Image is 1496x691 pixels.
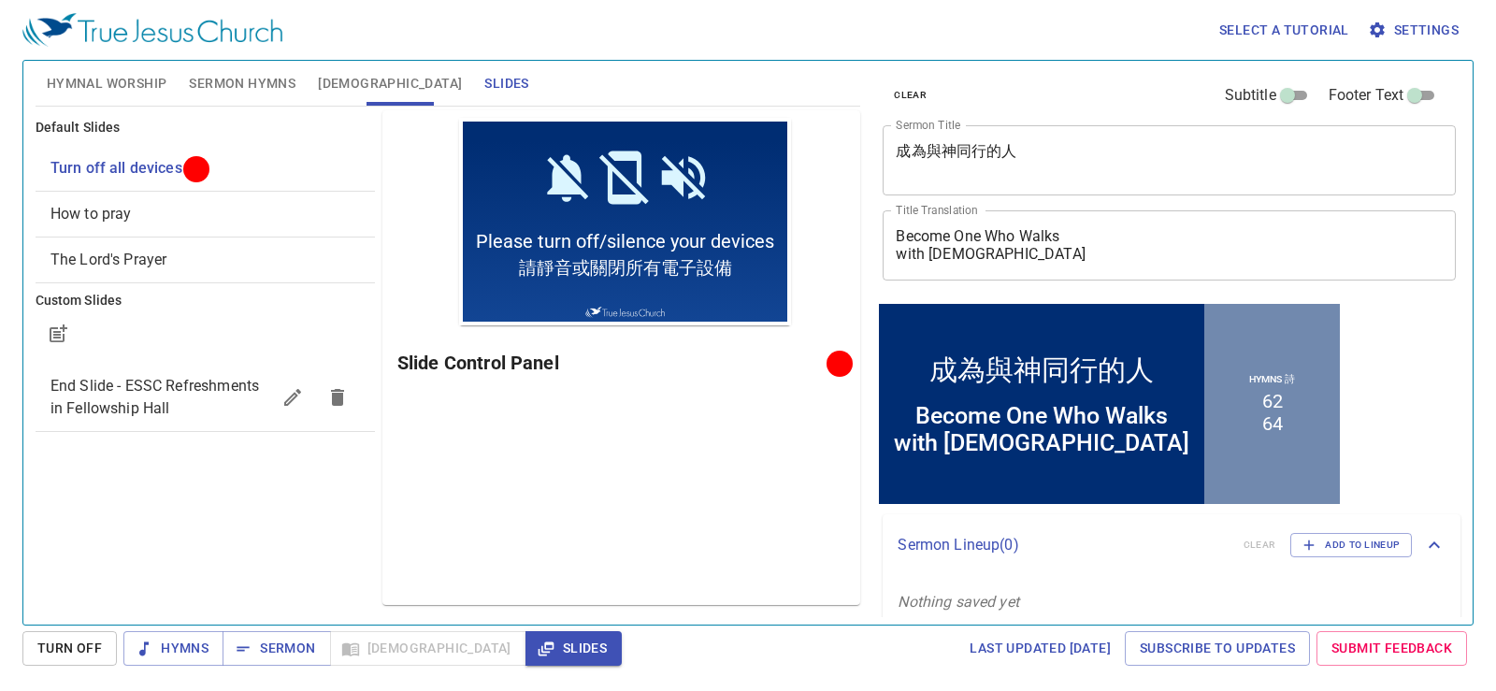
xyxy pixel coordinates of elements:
[50,377,259,417] span: End Slide - ESSC Refreshments in Fellowship Hall
[36,118,375,138] h6: Default Slides
[1331,637,1452,660] span: Submit Feedback
[397,348,833,378] h6: Slide Control Panel
[36,192,375,237] div: How to pray
[1140,637,1295,660] span: Subscribe to Updates
[1212,13,1357,48] button: Select a tutorial
[875,300,1344,508] iframe: from-child
[36,146,375,191] div: Turn off all devices
[1364,13,1466,48] button: Settings
[970,637,1111,660] span: Last updated [DATE]
[1329,84,1404,107] span: Footer Text
[894,87,927,104] span: clear
[50,205,132,223] span: [object Object]
[318,72,462,95] span: [DEMOGRAPHIC_DATA]
[896,142,1443,178] textarea: 成為與神同行的人
[883,84,938,107] button: clear
[138,637,209,660] span: Hymns
[525,631,622,666] button: Slides
[898,534,1228,556] p: Sermon Lineup ( 0 )
[189,72,295,95] span: Sermon Hymns
[898,593,1019,611] i: Nothing saved yet
[1125,631,1310,666] a: Subscribe to Updates
[36,238,375,282] div: The Lord's Prayer
[223,631,330,666] button: Sermon
[1302,537,1400,554] span: Add to Lineup
[896,227,1443,263] textarea: Become One Who Walks with [DEMOGRAPHIC_DATA]
[962,631,1118,666] a: Last updated [DATE]
[60,138,273,163] span: 請靜音或關閉所有電子設備
[1372,19,1459,42] span: Settings
[126,189,207,199] img: True Jesus Church
[123,631,223,666] button: Hymns
[50,159,182,177] span: [object Object]
[22,13,282,47] img: True Jesus Church
[883,514,1460,576] div: Sermon Lineup(0)clearAdd to Lineup
[50,251,167,268] span: [object Object]
[17,112,315,135] span: Please turn off/silence your devices
[1225,84,1276,107] span: Subtitle
[1316,631,1467,666] a: Submit Feedback
[237,637,315,660] span: Sermon
[22,631,117,666] button: Turn Off
[47,72,167,95] span: Hymnal Worship
[1290,533,1412,557] button: Add to Lineup
[37,637,102,660] span: Turn Off
[540,637,607,660] span: Slides
[36,291,375,311] h6: Custom Slides
[1219,19,1349,42] span: Select a tutorial
[36,364,375,431] div: End Slide - ESSC Refreshments in Fellowship Hall
[484,72,528,95] span: Slides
